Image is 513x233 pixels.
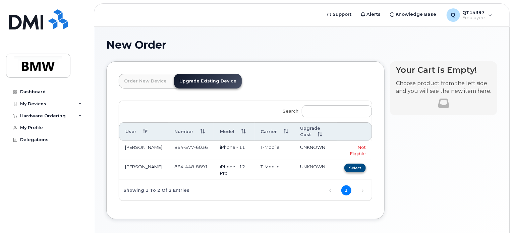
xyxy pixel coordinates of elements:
[119,74,172,89] a: Order New Device
[119,184,189,196] div: Showing 1 to 2 of 2 entries
[214,122,254,141] th: Model: activate to sort column ascending
[119,160,168,180] td: [PERSON_NAME]
[183,144,194,150] span: 577
[484,204,508,228] iframe: Messenger Launcher
[344,164,366,172] button: Select
[254,141,294,160] td: T-Mobile
[302,105,372,117] input: Search:
[325,185,335,195] a: Previous
[174,164,208,169] span: 864
[396,80,491,95] p: Choose product from the left side and you will see the new item here.
[174,74,242,89] a: Upgrade Existing Device
[396,65,491,74] h4: Your Cart is Empty!
[194,144,208,150] span: 6036
[254,122,294,141] th: Carrier: activate to sort column ascending
[106,39,497,51] h1: New Order
[341,185,351,195] a: 1
[119,141,168,160] td: [PERSON_NAME]
[183,164,194,169] span: 448
[357,185,367,195] a: Next
[194,164,208,169] span: 8891
[279,101,372,120] label: Search:
[300,164,325,169] span: UNKNOWN
[119,122,168,141] th: User: activate to sort column descending
[214,141,254,160] td: iPhone - 11
[174,144,208,150] span: 864
[168,122,214,141] th: Number: activate to sort column ascending
[300,144,325,150] span: UNKNOWN
[343,144,366,157] div: Not Eligible
[214,160,254,180] td: iPhone - 12 Pro
[254,160,294,180] td: T-Mobile
[294,122,337,141] th: Upgrade Cost: activate to sort column ascending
